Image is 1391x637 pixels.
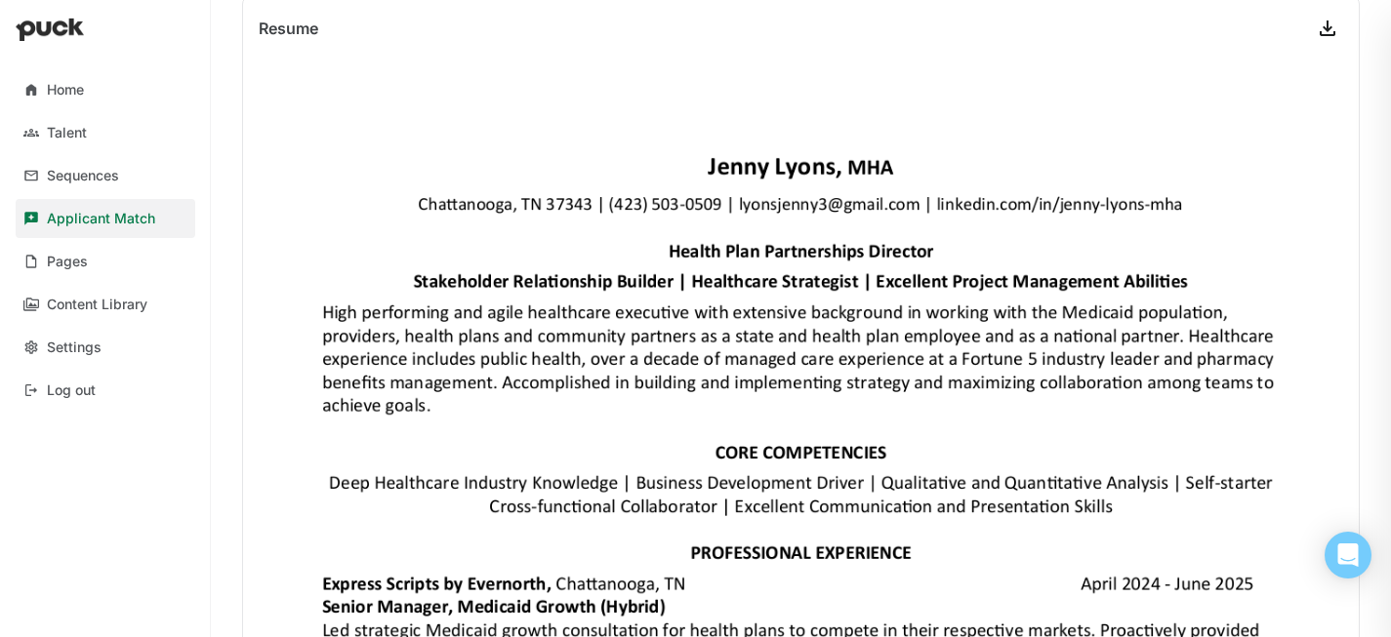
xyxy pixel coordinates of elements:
[16,285,195,324] a: Content Library
[16,242,195,281] a: Pages
[16,156,195,195] a: Sequences
[47,125,87,141] div: Talent
[47,339,102,356] div: Settings
[47,254,88,270] div: Pages
[47,82,84,99] div: Home
[47,168,119,184] div: Sequences
[47,382,96,399] div: Log out
[47,297,147,313] div: Content Library
[16,70,195,109] a: Home
[16,199,195,238] a: Applicant Match
[1325,532,1371,578] div: Open Intercom Messenger
[16,113,195,152] a: Talent
[259,20,318,36] div: Resume
[47,211,155,227] div: Applicant Match
[16,328,195,367] a: Settings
